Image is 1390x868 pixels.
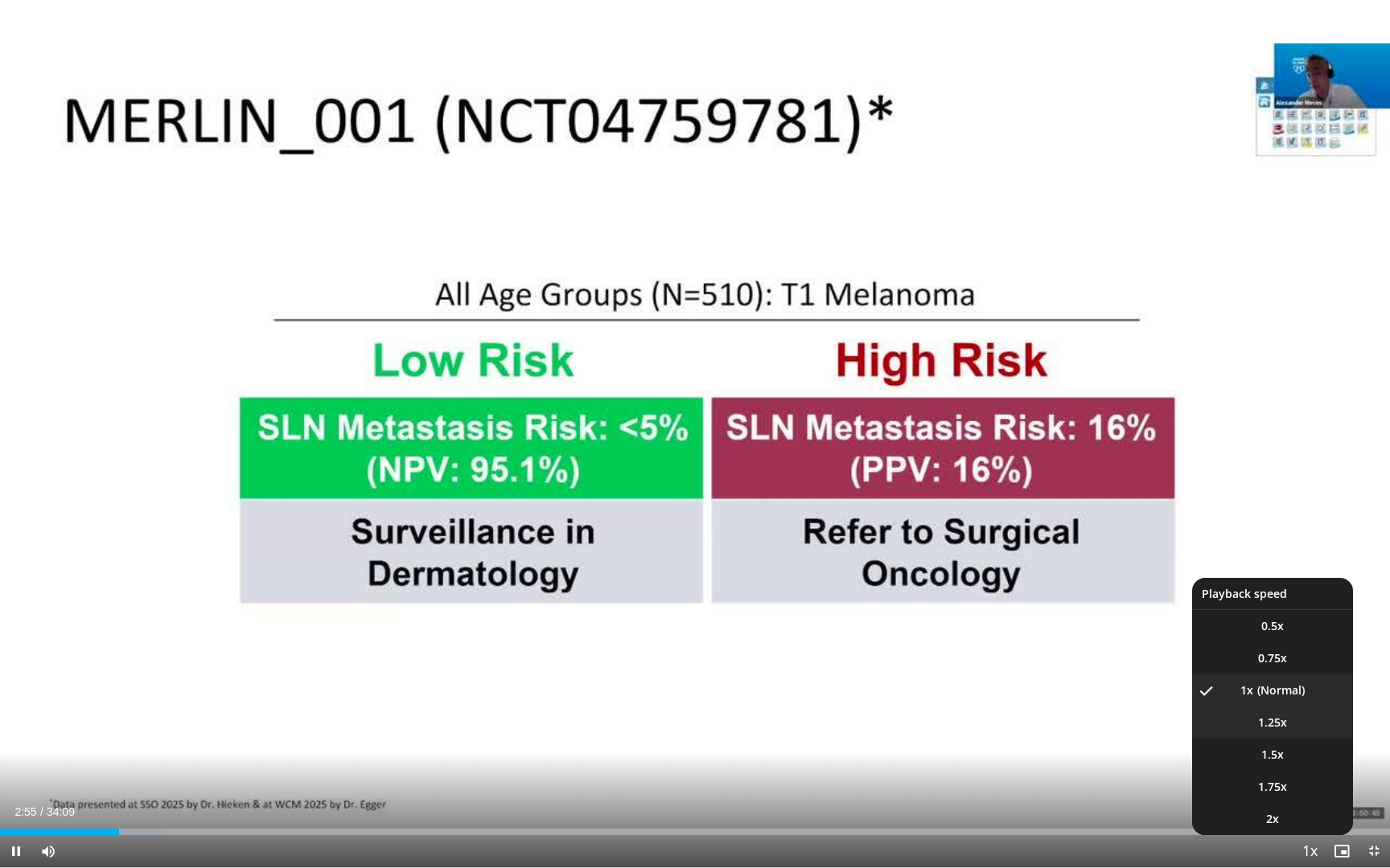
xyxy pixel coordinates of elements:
[1258,779,1287,795] span: 1.75x
[1240,682,1253,698] span: 1x
[14,805,36,818] span: 2:55
[1358,835,1390,867] button: Exit Fullscreen
[1258,714,1287,731] span: 1.25x
[1258,650,1287,666] span: 0.75x
[1266,811,1279,827] span: 2x
[32,835,64,867] button: Mute
[1293,835,1326,867] button: Playback Rate
[1326,835,1358,867] button: Enable picture-in-picture mode
[1261,747,1284,763] span: 1.5x
[40,805,43,818] span: /
[1261,618,1284,634] span: 0.5x
[47,805,75,818] span: 34:09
